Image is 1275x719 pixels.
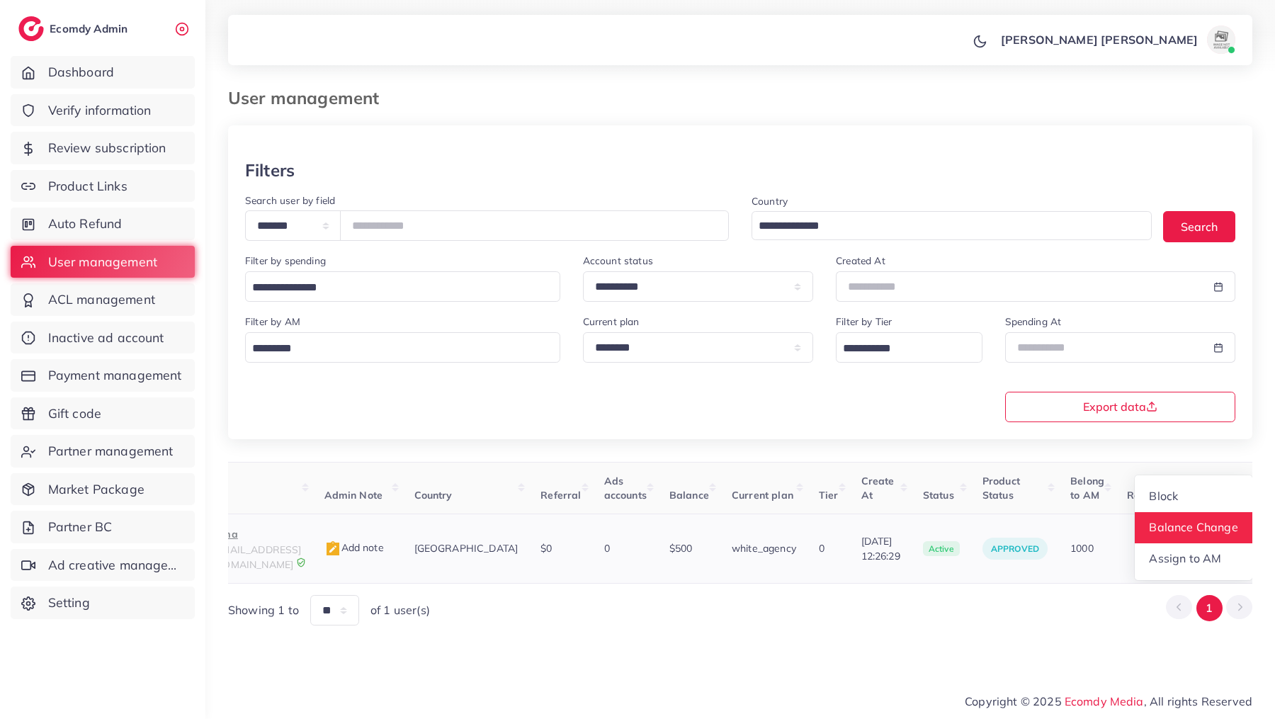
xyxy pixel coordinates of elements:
label: Created At [836,254,885,268]
div: Search for option [752,211,1152,240]
input: Search for option [838,338,963,360]
a: Dashboard [11,56,195,89]
span: Verify information [48,101,152,120]
span: Referral [540,489,581,502]
a: logoEcomdy Admin [18,16,131,41]
label: Filter by AM [245,315,300,329]
span: , All rights Reserved [1144,693,1252,710]
a: User management [11,246,195,278]
span: 1000 [1070,542,1094,555]
a: Setting [11,587,195,619]
span: Admin Note [324,489,383,502]
span: Gift code [48,404,101,423]
a: Gift code [11,397,195,430]
span: $0 [540,542,552,555]
span: Ads accounts [604,475,647,502]
span: Product Links [48,177,127,196]
span: Balance Change [1149,520,1237,534]
label: Search user by field [245,193,335,208]
a: Verify information [11,94,195,127]
a: Ecomdy Media [1065,694,1144,708]
div: Search for option [245,332,560,363]
span: Belong to AM [1070,475,1104,502]
span: [GEOGRAPHIC_DATA] [414,542,518,555]
h3: User management [228,88,390,108]
button: Search [1163,211,1235,242]
span: Partner management [48,442,174,460]
span: 0 [819,542,824,555]
a: Inactive ad account [11,322,195,354]
a: Partner BC [11,511,195,543]
span: Country [414,489,453,502]
span: Add note [324,541,384,554]
input: Search for option [247,338,542,360]
span: Showing 1 to [228,602,299,618]
span: Auto Refund [48,215,123,233]
span: [EMAIL_ADDRESS][DOMAIN_NAME] [212,543,301,570]
span: Payment management [48,366,182,385]
a: Payment management [11,359,195,392]
a: Review subscription [11,132,195,164]
span: white_agency [732,542,796,555]
span: Partner BC [48,518,113,536]
p: [PERSON_NAME] [PERSON_NAME] [1001,31,1198,48]
span: User management [48,253,157,271]
p: Tima [212,526,301,543]
span: Product Status [982,475,1020,502]
ul: Pagination [1166,595,1252,621]
a: Tima[EMAIL_ADDRESS][DOMAIN_NAME] [174,526,301,572]
span: Setting [48,594,90,612]
span: Balance [669,489,709,502]
img: admin_note.cdd0b510.svg [324,540,341,557]
div: Search for option [245,271,560,302]
button: Go to page 1 [1196,595,1223,621]
span: Ad creative management [48,556,184,574]
input: Search for option [247,277,542,299]
a: ACL management [11,283,195,316]
h2: Ecomdy Admin [50,22,131,35]
img: 9CAL8B2pu8EFxCJHYAAAAldEVYdGRhdGU6Y3JlYXRlADIwMjItMTItMDlUMDQ6NTg6MzkrMDA6MDBXSlgLAAAAJXRFWHRkYXR... [296,557,306,567]
span: $500 [669,542,693,555]
span: Review subscription [48,139,166,157]
a: Partner management [11,435,195,468]
span: 0 [604,542,610,555]
input: Search for option [754,215,1133,237]
button: Export data [1005,392,1236,422]
label: Current plan [583,315,640,329]
span: Current plan [732,489,793,502]
a: [PERSON_NAME] [PERSON_NAME]avatar [993,26,1241,54]
span: Market Package [48,480,144,499]
span: Tier [819,489,839,502]
img: avatar [1207,26,1235,54]
img: logo [18,16,44,41]
span: ACL management [48,290,155,309]
label: Account status [583,254,653,268]
span: Status [923,489,954,502]
div: Search for option [836,332,982,363]
a: Auto Refund [11,208,195,240]
a: Product Links [11,170,195,203]
label: Country [752,194,788,208]
a: Market Package [11,473,195,506]
a: Ad creative management [11,549,195,582]
label: Filter by spending [245,254,326,268]
span: Block [1149,489,1178,503]
span: approved [991,543,1039,554]
h3: Filters [245,160,295,181]
span: Copyright © 2025 [965,693,1252,710]
span: Export data [1083,401,1157,412]
label: Spending At [1005,315,1062,329]
span: Dashboard [48,63,114,81]
span: Inactive ad account [48,329,164,347]
span: Create At [861,475,895,502]
label: Filter by Tier [836,315,892,329]
span: Roles [1127,489,1154,502]
span: active [923,541,960,557]
span: of 1 user(s) [370,602,430,618]
span: [DATE] 12:26:29 [861,534,900,563]
span: Assign to AM [1149,551,1221,565]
